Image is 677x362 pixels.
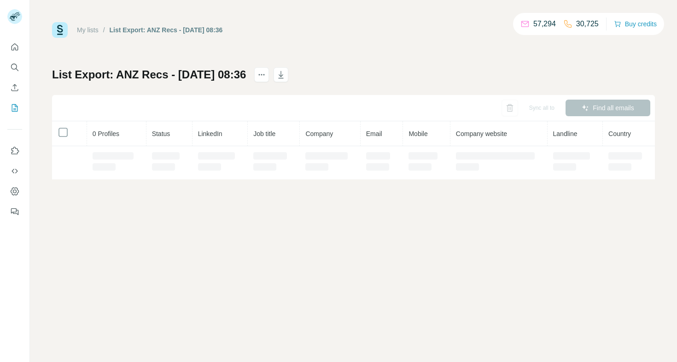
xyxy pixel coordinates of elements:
li: / [103,25,105,35]
span: LinkedIn [198,130,222,137]
button: Enrich CSV [7,79,22,96]
button: Use Surfe on LinkedIn [7,142,22,159]
button: Feedback [7,203,22,220]
span: Job title [253,130,275,137]
a: My lists [77,26,99,34]
span: Landline [553,130,578,137]
button: Quick start [7,39,22,55]
span: Mobile [409,130,427,137]
img: Surfe Logo [52,22,68,38]
button: Search [7,59,22,76]
p: 30,725 [576,18,599,30]
button: Buy credits [614,18,657,30]
button: My lists [7,100,22,116]
h1: List Export: ANZ Recs - [DATE] 08:36 [52,67,246,82]
span: Email [366,130,382,137]
span: Status [152,130,170,137]
span: Country [608,130,631,137]
div: List Export: ANZ Recs - [DATE] 08:36 [110,25,223,35]
p: 57,294 [533,18,556,30]
span: 0 Profiles [93,130,119,137]
span: Company [305,130,333,137]
span: Company website [456,130,507,137]
button: Use Surfe API [7,163,22,179]
button: Dashboard [7,183,22,200]
button: actions [254,67,269,82]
